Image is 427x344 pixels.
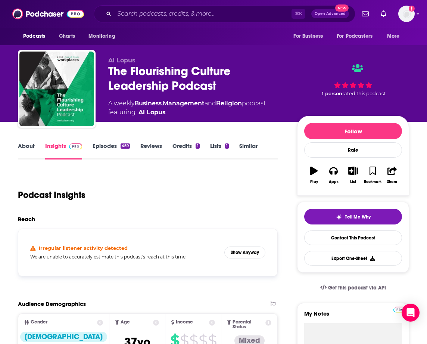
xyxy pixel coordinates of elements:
span: ⌘ K [292,9,305,19]
span: Age [121,320,130,325]
a: Show notifications dropdown [359,7,372,20]
h4: Irregular listener activity detected [39,245,128,251]
img: Podchaser Pro [69,143,82,149]
button: open menu [18,29,55,43]
a: Management [163,100,205,107]
a: Business [134,100,162,107]
div: Share [387,180,397,184]
span: featuring [108,108,266,117]
label: My Notes [304,310,402,323]
input: Search podcasts, credits, & more... [114,8,292,20]
img: Podchaser Pro [393,307,406,313]
button: open menu [332,29,383,43]
button: Follow [304,123,402,139]
span: New [335,4,349,12]
button: Bookmark [363,162,382,189]
span: For Podcasters [337,31,373,41]
div: Bookmark [364,180,381,184]
a: Similar [239,142,258,159]
a: Pro website [393,306,406,313]
button: tell me why sparkleTell Me Why [304,209,402,224]
span: Al Lopus [108,57,135,64]
span: and [205,100,216,107]
button: Show Anyway [224,247,265,258]
span: Charts [59,31,75,41]
div: Open Intercom Messenger [402,304,420,322]
div: Play [310,180,318,184]
a: Credits1 [172,142,199,159]
div: [DEMOGRAPHIC_DATA] [20,332,107,342]
button: Open AdvancedNew [311,9,349,18]
span: rated this podcast [342,91,386,96]
button: Play [304,162,324,189]
div: A weekly podcast [108,99,266,117]
span: Podcasts [23,31,45,41]
h5: We are unable to accurately estimate this podcast's reach at this time. [30,254,218,260]
img: tell me why sparkle [336,214,342,220]
a: Reviews [140,142,162,159]
div: Search podcasts, credits, & more... [94,5,355,22]
div: 459 [121,143,130,149]
a: Episodes459 [93,142,130,159]
h1: Podcast Insights [18,189,85,201]
div: Apps [329,180,339,184]
span: Get this podcast via API [328,285,386,291]
a: Religion [216,100,242,107]
div: List [350,180,356,184]
h2: Reach [18,216,35,223]
div: 1 [196,143,199,149]
button: open menu [382,29,409,43]
span: Tell Me Why [345,214,371,220]
span: Gender [31,320,47,325]
div: 1 [225,143,229,149]
a: Al Lopus [138,108,166,117]
img: User Profile [398,6,415,22]
svg: Add a profile image [409,6,415,12]
img: Podchaser - Follow, Share and Rate Podcasts [12,7,84,21]
button: Apps [324,162,343,189]
button: List [343,162,363,189]
span: Monitoring [88,31,115,41]
button: Share [383,162,402,189]
span: Income [176,320,193,325]
span: Parental Status [233,320,264,329]
button: open menu [83,29,125,43]
h2: Audience Demographics [18,300,86,307]
span: Open Advanced [315,12,346,16]
img: The Flourishing Culture Leadership Podcast [19,52,94,126]
div: 1 personrated this podcast [297,57,409,103]
span: Logged in as shcarlos [398,6,415,22]
span: , [162,100,163,107]
a: About [18,142,35,159]
a: InsightsPodchaser Pro [45,142,82,159]
span: For Business [293,31,323,41]
button: Show profile menu [398,6,415,22]
button: open menu [288,29,332,43]
span: More [387,31,400,41]
span: 1 person [322,91,342,96]
div: Rate [304,142,402,158]
a: Charts [54,29,80,43]
a: Contact This Podcast [304,230,402,245]
a: Show notifications dropdown [378,7,389,20]
a: Lists1 [210,142,229,159]
a: Get this podcast via API [314,279,392,297]
button: Export One-Sheet [304,251,402,266]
